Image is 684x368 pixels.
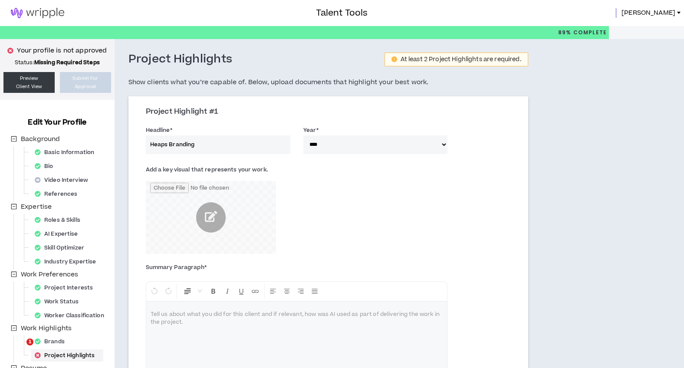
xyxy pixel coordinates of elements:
[303,123,319,137] label: Year
[235,283,248,299] button: Format Underline
[31,174,97,186] div: Video Interview
[19,323,73,334] span: Work Highlights
[558,26,607,39] p: 89%
[21,270,78,279] span: Work Preferences
[128,52,233,67] h3: Project Highlights
[31,160,62,172] div: Bio
[308,283,321,299] button: Justify Align
[146,123,172,137] label: Headline
[19,134,62,145] span: Background
[11,325,17,331] span: minus-square
[146,260,207,274] label: Summary Paragraph
[3,59,111,66] p: Status:
[316,7,368,20] h3: Talent Tools
[280,283,293,299] button: Center Align
[3,72,55,93] a: PreviewClient View
[207,283,220,299] button: Format Bold
[19,202,53,212] span: Expertise
[11,271,17,277] span: minus-square
[31,228,87,240] div: AI Expertise
[31,188,86,200] div: References
[34,59,100,66] strong: Missing Required Steps
[31,146,103,158] div: Basic Information
[19,269,80,280] span: Work Preferences
[31,256,105,268] div: Industry Expertise
[31,335,73,348] div: Brands
[31,296,87,308] div: Work Status
[31,242,93,254] div: Skill Optimizer
[17,46,107,56] p: Your profile is not approved
[128,77,528,88] h5: Show clients what you’re capable of. Below, upload documents that highlight your best work.
[21,202,52,211] span: Expertise
[9,338,30,359] iframe: Intercom live chat
[11,136,17,142] span: minus-square
[31,214,89,226] div: Roles & Skills
[21,135,60,144] span: Background
[21,324,72,333] span: Work Highlights
[31,349,103,361] div: Project Highlights
[162,283,175,299] button: Redo
[24,117,90,128] h3: Edit Your Profile
[146,135,290,154] input: Case Study Headline
[221,283,234,299] button: Format Italics
[622,8,675,18] span: [PERSON_NAME]
[60,72,111,93] button: Submit ForApproval
[31,309,113,322] div: Worker Classification
[146,163,268,177] label: Add a key visual that represents your work.
[572,29,607,36] span: Complete
[294,283,307,299] button: Right Align
[148,283,161,299] button: Undo
[26,338,33,345] span: 1
[266,283,280,299] button: Left Align
[249,283,262,299] button: Insert Link
[146,107,517,117] h3: Project Highlight #1
[31,282,102,294] div: Project Interests
[11,204,17,210] span: minus-square
[391,56,397,62] span: exclamation-circle
[401,56,521,62] div: At least 2 Project Highlights are required.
